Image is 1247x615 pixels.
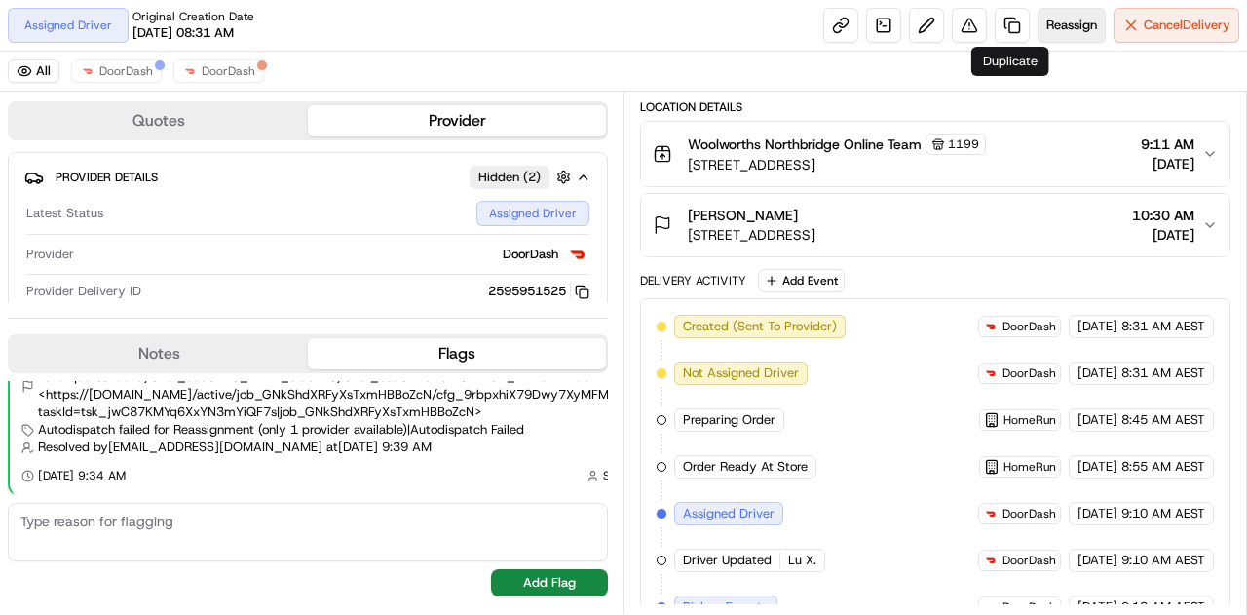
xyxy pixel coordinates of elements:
button: All [8,59,59,83]
button: Woolworths Northbridge Online Team1199[STREET_ADDRESS]9:11 AM[DATE] [641,122,1229,186]
img: doordash_logo_v2.png [182,63,198,79]
span: Provider Delivery ID [26,283,141,300]
span: [DATE] [1077,505,1117,522]
span: [DATE] [1077,411,1117,429]
span: Resolved by [EMAIL_ADDRESS][DOMAIN_NAME] [38,439,322,456]
button: Flags [308,338,606,369]
div: Location Details [640,99,1230,115]
span: 10:30 AM [1132,206,1194,225]
span: 9:10 AM AEST [1121,505,1205,522]
button: Quotes [10,105,308,136]
span: 9:10 AM AEST [1121,552,1205,569]
button: Add Event [758,269,845,292]
span: [DATE] [1132,225,1194,245]
button: Hidden (2) [470,165,576,189]
span: Creation message: Failed auto-dispatch (reliability_score_h3): No provider satisfied requirements... [38,351,643,421]
div: Duplicate [971,47,1049,76]
span: System [603,468,643,483]
span: [DATE] [1077,458,1117,476]
span: Latest Status [26,205,103,222]
span: 8:31 AM AEST [1121,318,1205,335]
img: doordash_logo_v2.png [566,243,589,266]
button: CancelDelivery [1114,8,1239,43]
span: [DATE] [1077,318,1117,335]
span: DoorDash [202,63,255,79]
span: HomeRun [1003,412,1056,428]
span: [DATE] [1077,365,1117,382]
span: [DATE] 9:34 AM [38,468,126,483]
button: DoorDash [173,59,264,83]
span: [DATE] 08:31 AM [132,24,234,42]
span: Woolworths Northbridge Online Team [688,135,922,154]
span: 8:55 AM AEST [1121,458,1205,476]
img: doordash_logo_v2.png [80,63,95,79]
span: at [DATE] 9:39 AM [326,439,432,456]
span: HomeRun [1003,459,1056,475]
span: Cancel Delivery [1144,17,1230,34]
span: DoorDash [1002,599,1056,615]
span: Assigned Driver [683,505,775,522]
span: DoorDash [1002,553,1056,568]
div: Delivery Activity [640,273,746,288]
span: 8:31 AM AEST [1121,365,1205,382]
span: [STREET_ADDRESS] [688,225,815,245]
span: Order Ready At Store [683,458,808,476]
span: [DATE] [1077,552,1117,569]
img: doordash_logo_v2.png [983,599,999,615]
span: Hidden ( 2 ) [478,169,541,186]
span: DoorDash [99,63,153,79]
span: Preparing Order [683,411,775,429]
button: DoorDash [71,59,162,83]
span: Provider Details [56,170,158,185]
span: Autodispatch failed for Reassignment (only 1 provider available) | Autodispatch Failed [38,421,524,439]
button: Add Flag [491,569,608,596]
button: 2595951525 [488,283,589,300]
button: Provider DetailsHidden (2) [24,161,591,193]
button: Notes [10,338,308,369]
span: 8:45 AM AEST [1121,411,1205,429]
span: DoorDash [503,246,558,263]
button: Provider [308,105,606,136]
button: [PERSON_NAME][STREET_ADDRESS]10:30 AM[DATE] [641,194,1229,256]
img: doordash_logo_v2.png [983,553,999,568]
img: doordash_logo_v2.png [983,365,999,381]
span: Original Creation Date [132,9,254,24]
span: Reassign [1046,17,1097,34]
span: Provider [26,246,74,263]
span: [DATE] [1141,154,1194,173]
span: [PERSON_NAME] [688,206,798,225]
span: DoorDash [1002,365,1056,381]
span: Lu X. [788,552,816,569]
span: Created (Sent To Provider) [683,318,837,335]
button: Reassign [1038,8,1106,43]
img: doordash_logo_v2.png [983,319,999,334]
span: Not Assigned Driver [683,365,799,382]
span: [STREET_ADDRESS] [688,155,986,174]
img: doordash_logo_v2.png [983,506,999,521]
span: DoorDash [1002,506,1056,521]
span: Driver Updated [683,552,772,569]
span: 9:11 AM [1141,135,1194,154]
span: DoorDash [1002,319,1056,334]
span: 1199 [948,136,979,152]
